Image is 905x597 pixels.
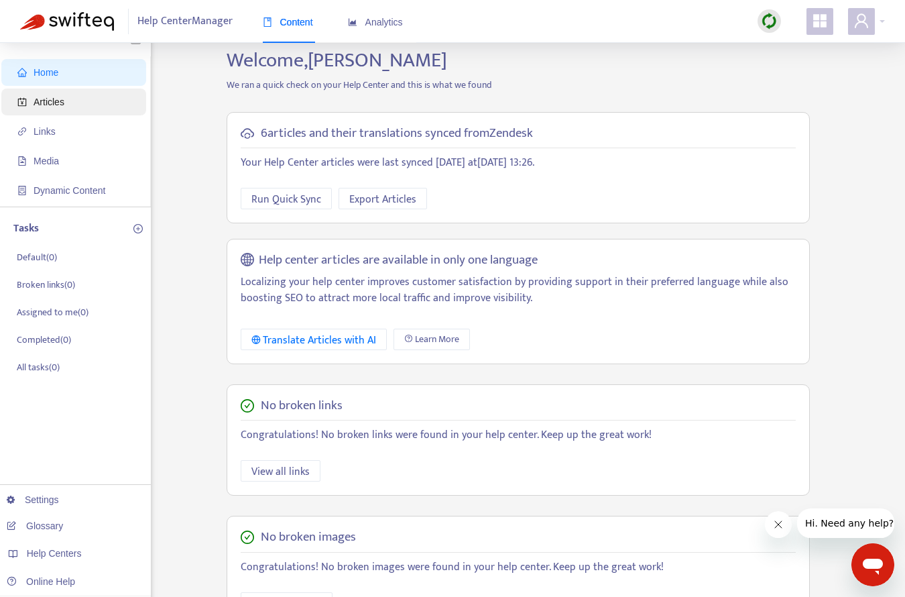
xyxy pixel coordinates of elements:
[261,398,343,414] h5: No broken links
[251,464,310,480] span: View all links
[17,305,88,319] p: Assigned to me ( 0 )
[349,191,416,208] span: Export Articles
[797,508,894,538] iframe: Message from company
[7,521,63,531] a: Glossary
[261,530,356,545] h5: No broken images
[812,13,828,29] span: appstore
[761,13,778,30] img: sync.dc5367851b00ba804db3.png
[263,17,313,28] span: Content
[251,191,321,208] span: Run Quick Sync
[261,126,533,142] h5: 6 articles and their translations synced from Zendesk
[241,460,320,482] button: View all links
[34,185,105,196] span: Dynamic Content
[133,224,143,233] span: plus-circle
[17,333,71,347] p: Completed ( 0 )
[17,97,27,107] span: account-book
[17,186,27,195] span: container
[415,332,459,347] span: Learn More
[241,531,254,544] span: check-circle
[227,44,447,77] span: Welcome, [PERSON_NAME]
[17,360,60,374] p: All tasks ( 0 )
[13,221,39,237] p: Tasks
[17,250,57,264] p: Default ( 0 )
[34,67,58,78] span: Home
[765,511,792,538] iframe: Close message
[34,126,56,137] span: Links
[241,559,796,576] p: Congratulations! No broken images were found in your help center. Keep up the great work!
[17,127,27,136] span: link
[241,274,796,307] p: Localizing your help center improves customer satisfaction by providing support in their preferre...
[241,127,254,140] span: cloud-sync
[17,156,27,166] span: file-image
[853,13,869,29] span: user
[241,427,796,443] p: Congratulations! No broken links were found in your help center. Keep up the great work!
[241,188,332,209] button: Run Quick Sync
[241,399,254,413] span: check-circle
[17,278,75,292] p: Broken links ( 0 )
[394,329,470,350] a: Learn More
[241,329,387,350] button: Translate Articles with AI
[259,253,538,268] h5: Help center articles are available in only one language
[137,9,233,34] span: Help Center Manager
[17,68,27,77] span: home
[34,97,64,107] span: Articles
[20,12,114,31] img: Swifteq
[851,543,894,586] iframe: Button to launch messaging window
[339,188,427,209] button: Export Articles
[7,576,75,587] a: Online Help
[251,332,377,349] div: Translate Articles with AI
[241,253,254,268] span: global
[241,155,796,171] p: Your Help Center articles were last synced [DATE] at [DATE] 13:26 .
[263,17,272,27] span: book
[348,17,403,28] span: Analytics
[348,17,357,27] span: area-chart
[7,494,59,505] a: Settings
[27,548,82,559] span: Help Centers
[217,78,820,92] p: We ran a quick check on your Help Center and this is what we found
[34,156,59,166] span: Media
